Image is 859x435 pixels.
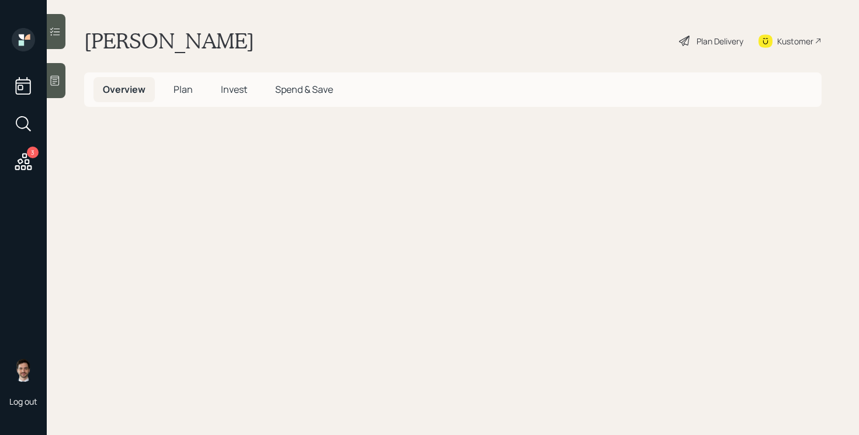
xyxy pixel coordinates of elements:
div: Kustomer [777,35,813,47]
h1: [PERSON_NAME] [84,28,254,54]
img: jonah-coleman-headshot.png [12,359,35,382]
span: Overview [103,83,146,96]
span: Invest [221,83,247,96]
span: Plan [174,83,193,96]
div: 3 [27,147,39,158]
span: Spend & Save [275,83,333,96]
div: Log out [9,396,37,407]
div: Plan Delivery [697,35,743,47]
